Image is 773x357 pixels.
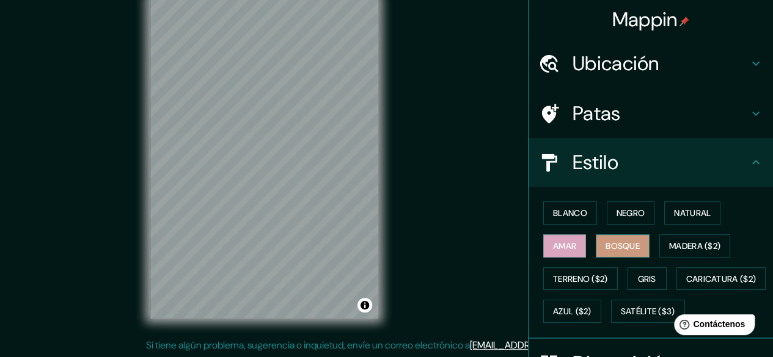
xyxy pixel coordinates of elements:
font: Blanco [553,207,587,218]
button: Bosque [596,234,650,258]
button: Gris [628,267,667,290]
font: Madera ($2) [669,240,720,251]
font: Si tiene algún problema, sugerencia o inquietud, envíe un correo electrónico a [146,339,470,352]
font: Negro [617,207,645,218]
iframe: Lanzador de widgets de ayuda [664,309,760,344]
div: Estilo [529,138,773,187]
button: Negro [607,201,655,225]
font: Gris [638,273,656,284]
font: Estilo [573,150,618,175]
img: pin-icon.png [680,16,689,26]
div: Patas [529,89,773,138]
button: Amar [543,234,586,258]
button: Activar o desactivar atribución [357,298,372,312]
button: Azul ($2) [543,300,601,323]
font: Natural [674,207,711,218]
button: Terreno ($2) [543,267,618,290]
button: Madera ($2) [659,234,730,258]
button: Caricatura ($2) [676,267,766,290]
font: Caricatura ($2) [686,273,757,284]
button: Blanco [543,201,597,225]
font: Satélite ($3) [621,306,675,317]
font: Azul ($2) [553,306,592,317]
font: Patas [573,101,621,126]
div: Ubicación [529,39,773,88]
font: Mappin [612,7,678,32]
font: Ubicación [573,51,659,76]
button: Natural [664,201,720,225]
font: Terreno ($2) [553,273,608,284]
a: [EMAIL_ADDRESS][DOMAIN_NAME] [470,339,621,352]
button: Satélite ($3) [611,300,685,323]
font: Amar [553,240,576,251]
font: Bosque [606,240,640,251]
